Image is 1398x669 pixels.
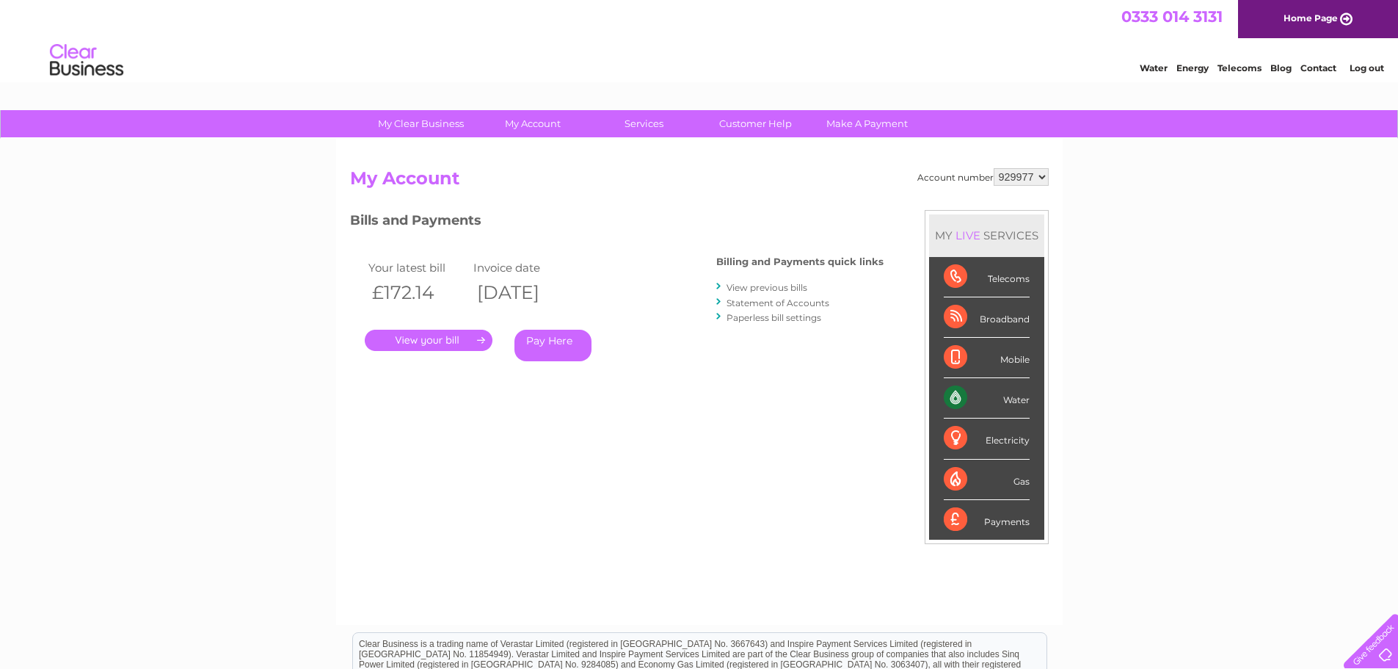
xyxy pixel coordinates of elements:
[365,258,470,278] td: Your latest bill
[929,214,1044,256] div: MY SERVICES
[1350,62,1384,73] a: Log out
[1270,62,1292,73] a: Blog
[350,210,884,236] h3: Bills and Payments
[944,338,1030,378] div: Mobile
[1176,62,1209,73] a: Energy
[807,110,928,137] a: Make A Payment
[944,500,1030,540] div: Payments
[727,282,807,293] a: View previous bills
[1217,62,1262,73] a: Telecoms
[470,258,575,278] td: Invoice date
[716,256,884,267] h4: Billing and Payments quick links
[727,312,821,323] a: Paperless bill settings
[695,110,816,137] a: Customer Help
[944,297,1030,338] div: Broadband
[360,110,481,137] a: My Clear Business
[944,257,1030,297] div: Telecoms
[350,168,1049,196] h2: My Account
[514,330,591,361] a: Pay Here
[353,8,1046,71] div: Clear Business is a trading name of Verastar Limited (registered in [GEOGRAPHIC_DATA] No. 3667643...
[365,330,492,351] a: .
[944,419,1030,459] div: Electricity
[49,38,124,83] img: logo.png
[1140,62,1168,73] a: Water
[727,297,829,308] a: Statement of Accounts
[944,378,1030,419] div: Water
[470,278,575,308] th: [DATE]
[1121,7,1223,26] a: 0333 014 3131
[365,278,470,308] th: £172.14
[1300,62,1336,73] a: Contact
[917,168,1049,186] div: Account number
[472,110,593,137] a: My Account
[583,110,705,137] a: Services
[944,460,1030,500] div: Gas
[953,228,983,242] div: LIVE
